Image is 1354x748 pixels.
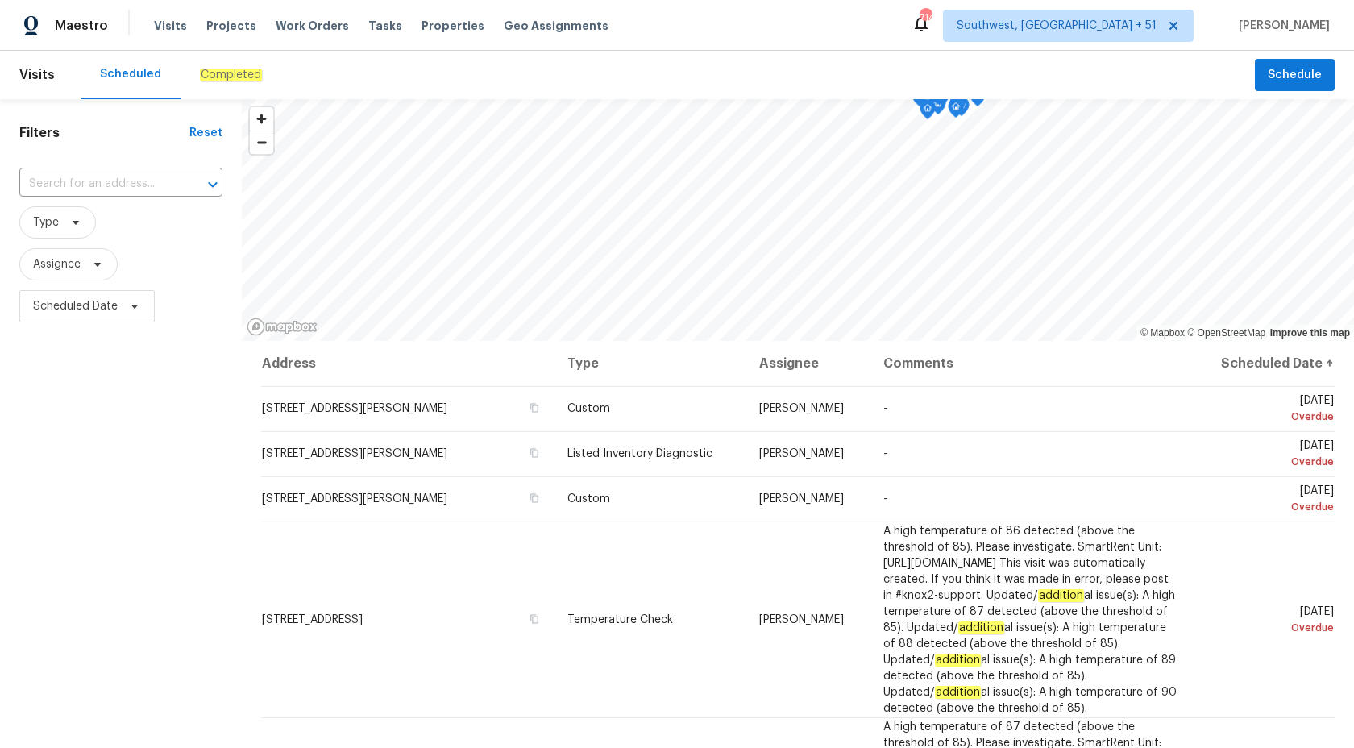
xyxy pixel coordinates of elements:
div: 714 [920,10,931,26]
span: [STREET_ADDRESS][PERSON_NAME] [262,493,447,505]
span: Properties [422,18,484,34]
th: Comments [870,341,1193,386]
th: Address [261,341,554,386]
em: addition [935,654,981,667]
button: Zoom out [250,131,273,154]
div: Map marker [970,87,986,112]
span: [PERSON_NAME] [759,493,844,505]
span: [PERSON_NAME] [759,403,844,414]
span: [STREET_ADDRESS] [262,614,363,625]
div: Overdue [1206,620,1334,636]
span: Type [33,214,59,231]
div: Scheduled [100,66,161,82]
button: Copy Address [527,446,542,460]
button: Copy Address [527,401,542,415]
span: - [883,493,887,505]
a: OpenStreetMap [1187,327,1265,339]
span: [PERSON_NAME] [759,614,844,625]
em: addition [958,621,1004,634]
span: Custom [567,403,610,414]
span: Listed Inventory Diagnostic [567,448,712,459]
div: Reset [189,125,222,141]
div: Map marker [948,98,964,123]
button: Schedule [1255,59,1335,92]
div: Overdue [1206,409,1334,425]
div: Map marker [920,100,936,125]
th: Type [554,341,746,386]
button: Open [201,173,224,196]
span: Geo Assignments [504,18,608,34]
button: Copy Address [527,612,542,626]
span: Projects [206,18,256,34]
div: Overdue [1206,454,1334,470]
a: Mapbox [1140,327,1185,339]
span: Assignee [33,256,81,272]
span: [STREET_ADDRESS][PERSON_NAME] [262,448,447,459]
th: Assignee [746,341,870,386]
span: Temperature Check [567,614,673,625]
h1: Filters [19,125,189,141]
span: Visits [19,57,55,93]
th: Scheduled Date ↑ [1193,341,1335,386]
span: Custom [567,493,610,505]
span: Work Orders [276,18,349,34]
span: Schedule [1268,65,1322,85]
span: Maestro [55,18,108,34]
em: Completed [200,69,262,81]
span: Scheduled Date [33,298,118,314]
span: - [883,403,887,414]
span: [DATE] [1206,485,1334,515]
span: Southwest, [GEOGRAPHIC_DATA] + 51 [957,18,1157,34]
span: [PERSON_NAME] [759,448,844,459]
input: Search for an address... [19,172,177,197]
span: - [883,448,887,459]
div: Map marker [912,87,928,112]
span: A high temperature of 86 detected (above the threshold of 85). Please investigate. SmartRent Unit... [883,526,1177,714]
a: Improve this map [1270,327,1350,339]
button: Zoom in [250,107,273,131]
button: Copy Address [527,491,542,505]
span: Tasks [368,20,402,31]
span: [STREET_ADDRESS][PERSON_NAME] [262,403,447,414]
span: [PERSON_NAME] [1232,18,1330,34]
span: [DATE] [1206,440,1334,470]
canvas: Map [242,99,1354,341]
span: Visits [154,18,187,34]
span: [DATE] [1206,606,1334,636]
div: Overdue [1206,499,1334,515]
a: Mapbox homepage [247,318,318,336]
em: addition [935,686,981,699]
div: Map marker [538,341,554,366]
span: [DATE] [1206,395,1334,425]
em: addition [1038,589,1084,602]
